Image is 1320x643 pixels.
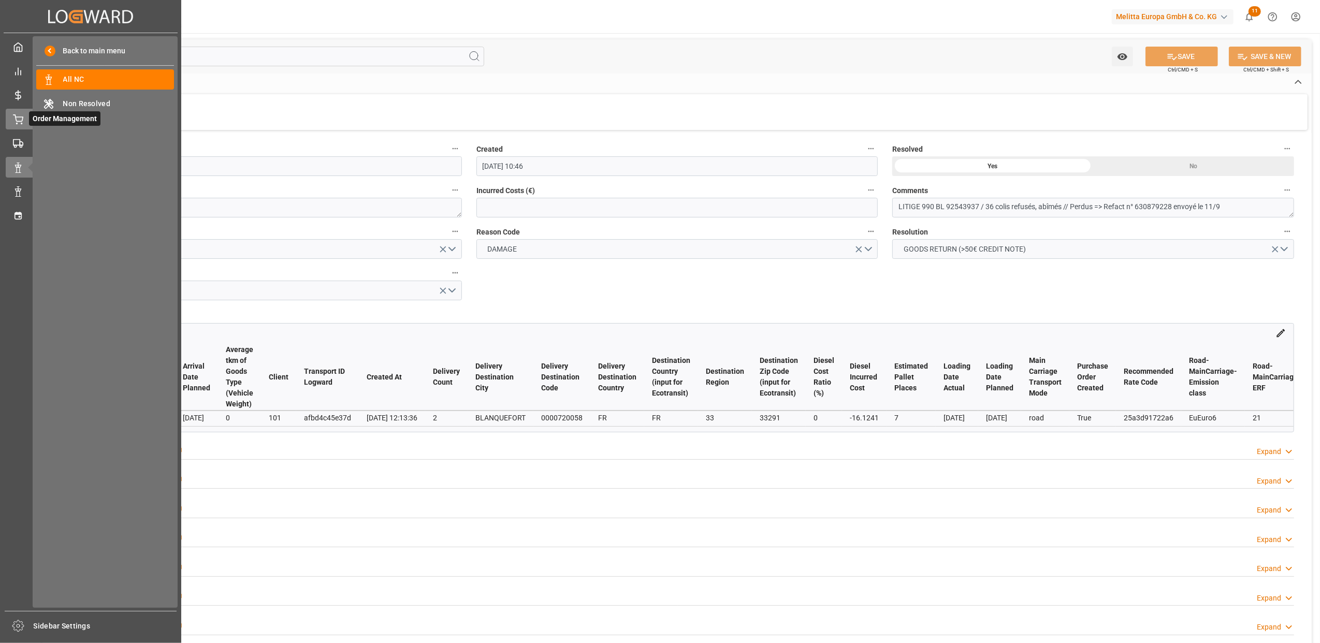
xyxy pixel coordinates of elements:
span: Sidebar Settings [34,621,177,632]
a: Control Tower [6,61,176,81]
textarea: afbd4c45e37d [60,198,462,217]
button: Incurred Costs (€) [864,183,878,197]
button: Created [864,142,878,155]
div: BLANQUEFORT [475,412,526,424]
a: Rate Management [6,85,176,105]
div: [DATE] 12:13:36 [367,412,417,424]
th: Recommended Rate Code [1116,344,1181,411]
span: Created [476,144,503,155]
th: Delivery Destination Country [590,344,644,411]
span: All NC [63,74,175,85]
div: True [1077,412,1108,424]
div: 101 [269,412,288,424]
a: My Cockpit [6,37,176,57]
button: open menu [60,239,462,259]
span: 11 [1249,6,1261,17]
a: All NC [36,69,174,90]
div: Expand [1257,563,1281,574]
span: Resolution [892,227,928,238]
textarea: LITIGE 990 BL 92543937 / 36 colis refusés, abîmés // Perdus => Refact n° 630879228 envoyé le 11/9 [892,198,1294,217]
div: 33291 [760,412,798,424]
th: Destination Region [698,344,752,411]
div: 0000720058 [541,412,583,424]
button: open menu [892,239,1294,259]
a: Non Resolved [36,93,174,113]
div: EuEuro6 [1189,412,1237,424]
button: Responsible Party [448,225,462,238]
div: Expand [1257,593,1281,604]
div: road [1029,412,1062,424]
div: No [1093,156,1294,176]
button: Resolution [1281,225,1294,238]
span: Comments [892,185,928,196]
button: Cost Ownership [448,266,462,280]
div: Expand [1257,505,1281,516]
span: DAMAGE [482,244,522,255]
th: Delivery Destination Code [533,344,590,411]
button: Updated [448,142,462,155]
th: Main Carriage Transport Mode [1021,344,1069,411]
button: Reason Code [864,225,878,238]
button: open menu [476,239,878,259]
th: Road-MainCarriage-ERF [1245,344,1309,411]
button: open menu [60,281,462,300]
a: Data Management [6,181,176,201]
th: Road-MainCarriage-Emission class [1181,344,1245,411]
button: show 11 new notifications [1238,5,1261,28]
button: SAVE & NEW [1229,47,1301,66]
button: open menu [1112,47,1133,66]
a: Transport Management [6,133,176,153]
div: 33 [706,412,744,424]
div: Yes [892,156,1093,176]
div: 25a3d91722a6 [1124,412,1173,424]
span: Non Resolved [63,98,175,109]
div: -16.1241 [850,412,879,424]
div: Expand [1257,476,1281,487]
input: Search Fields [48,47,484,66]
div: Melitta Europa GmbH & Co. KG [1112,9,1234,24]
span: Reason Code [476,227,520,238]
div: 7 [894,412,928,424]
div: FR [598,412,636,424]
div: 0 [226,412,253,424]
div: 0 [814,412,834,424]
div: 21 [1253,412,1301,424]
span: Back to main menu [55,46,125,56]
span: Resolved [892,144,923,155]
span: GOODS RETURN (>50€ CREDIT NOTE) [898,244,1031,255]
button: Melitta Europa GmbH & Co. KG [1112,7,1238,26]
button: SAVE [1145,47,1218,66]
span: Order Management [29,111,100,126]
th: Average tkm of Goods Type (Vehicle Weight) [218,344,261,411]
th: Delivery Destination City [468,344,533,411]
th: Estimated Pallet Places [887,344,936,411]
button: Help Center [1261,5,1284,28]
div: Expand [1257,446,1281,457]
th: Destination Zip Code (input for Ecotransit) [752,344,806,411]
th: Destination Country (input for Ecotransit) [644,344,698,411]
th: Client [261,344,296,411]
th: Diesel Incurred Cost [842,344,887,411]
button: Comments [1281,183,1294,197]
div: afbd4c45e37d [304,412,351,424]
input: DD-MM-YYYY HH:MM [476,156,878,176]
div: [DATE] [944,412,970,424]
th: Arrival Date Planned [175,344,218,411]
th: Loading Date Planned [978,344,1021,411]
a: Order ManagementOrder Management [6,109,176,129]
div: Expand [1257,622,1281,633]
button: Transport ID Logward * [448,183,462,197]
div: [DATE] [986,412,1013,424]
th: Loading Date Actual [936,344,978,411]
th: Transport ID Logward [296,344,359,411]
div: FR [652,412,690,424]
th: Created At [359,344,425,411]
div: [DATE] [183,412,210,424]
span: Ctrl/CMD + S [1168,66,1198,74]
span: Ctrl/CMD + Shift + S [1243,66,1289,74]
th: Diesel Cost Ratio (%) [806,344,842,411]
span: Incurred Costs (€) [476,185,535,196]
th: Purchase Order Created [1069,344,1116,411]
th: Delivery Count [425,344,468,411]
button: Resolved [1281,142,1294,155]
